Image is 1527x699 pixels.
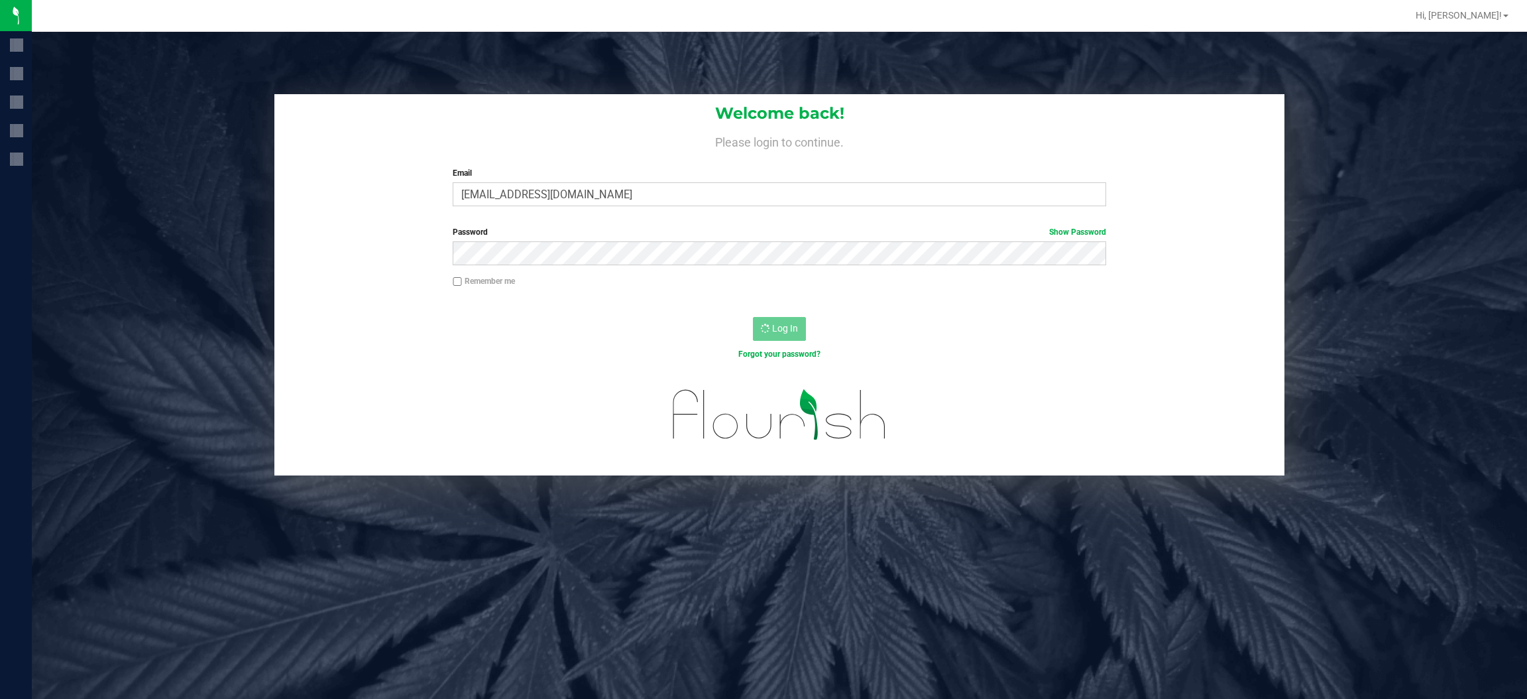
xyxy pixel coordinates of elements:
[1416,10,1502,21] span: Hi, [PERSON_NAME]!
[274,105,1284,122] h1: Welcome back!
[274,133,1284,149] h4: Please login to continue.
[653,374,906,456] img: flourish_logo.svg
[772,323,798,334] span: Log In
[453,167,1106,179] label: Email
[738,349,820,359] a: Forgot your password?
[753,317,806,341] button: Log In
[453,227,488,237] span: Password
[453,277,462,286] input: Remember me
[1049,227,1106,237] a: Show Password
[453,275,515,287] label: Remember me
